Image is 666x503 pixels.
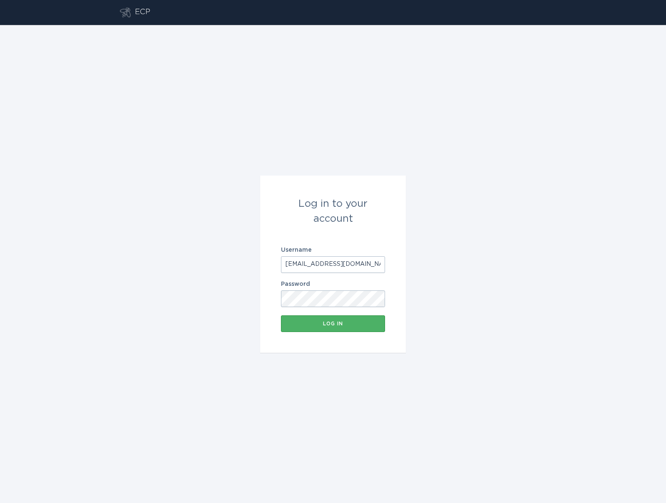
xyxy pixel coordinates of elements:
[135,7,150,17] div: ECP
[281,247,385,253] label: Username
[285,321,381,326] div: Log in
[120,7,131,17] button: Go to dashboard
[281,281,385,287] label: Password
[281,315,385,332] button: Log in
[281,196,385,226] div: Log in to your account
